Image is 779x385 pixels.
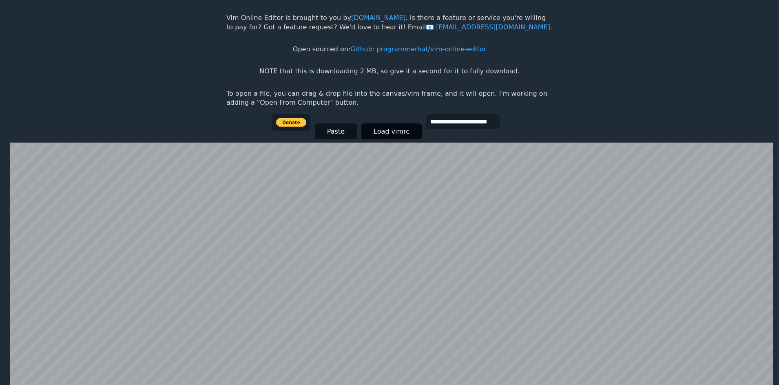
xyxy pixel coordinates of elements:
p: NOTE that this is downloading 2 MB, so give it a second for it to fully download. [259,67,519,76]
a: [DOMAIN_NAME] [351,14,406,22]
p: Open sourced on: [293,45,486,54]
p: To open a file, you can drag & drop file into the canvas/vim frame, and it will open. I'm working... [226,89,553,108]
a: Github: programmerhat/vim-online-editor [350,45,486,53]
a: [EMAIL_ADDRESS][DOMAIN_NAME] [426,23,550,31]
button: Load vimrc [361,123,422,139]
button: Paste [315,123,357,139]
p: Vim Online Editor is brought to you by . Is there a feature or service you're willing to pay for?... [226,13,553,32]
